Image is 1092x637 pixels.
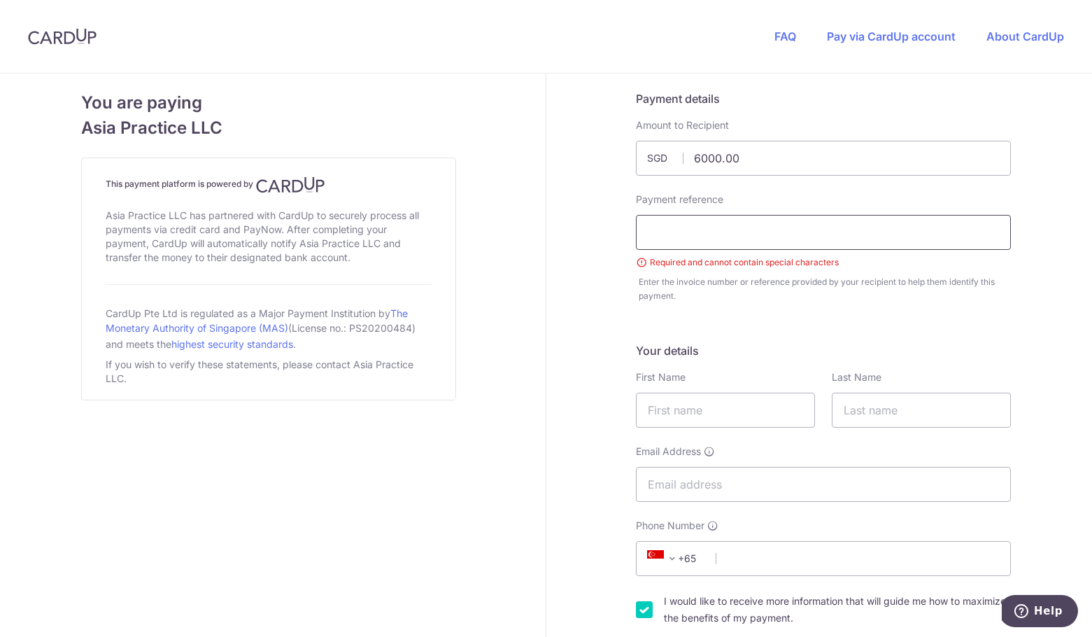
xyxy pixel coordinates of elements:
label: I would like to receive more information that will guide me how to maximize the benefits of my pa... [664,593,1011,626]
label: Payment reference [636,192,723,206]
input: Email address [636,467,1011,502]
input: Last name [832,393,1011,428]
small: Required and cannot contain special characters [636,255,1011,269]
h5: Your details [636,342,1011,359]
div: CardUp Pte Ltd is regulated as a Major Payment Institution by (License no.: PS20200484) and meets... [106,302,432,355]
h4: This payment platform is powered by [106,176,432,193]
img: CardUp [28,28,97,45]
span: +65 [647,550,681,567]
span: SGD [647,151,683,165]
input: Payment amount [636,141,1011,176]
iframe: Opens a widget where you can find more information [1002,595,1078,630]
span: You are paying [81,90,456,115]
input: First name [636,393,815,428]
a: highest security standards [171,338,293,350]
span: +65 [643,550,706,567]
div: Asia Practice LLC has partnered with CardUp to securely process all payments via credit card and ... [106,206,432,267]
span: Phone Number [636,519,704,533]
img: CardUp [256,176,325,193]
label: Amount to Recipient [636,118,729,132]
label: First Name [636,370,686,384]
a: Pay via CardUp account [827,29,956,43]
a: About CardUp [986,29,1064,43]
div: If you wish to verify these statements, please contact Asia Practice LLC. [106,355,432,388]
h5: Payment details [636,90,1011,107]
span: Email Address [636,444,701,458]
span: Asia Practice LLC [81,115,456,141]
label: Last Name [832,370,881,384]
a: FAQ [774,29,796,43]
div: Enter the invoice number or reference provided by your recipient to help them identify this payment. [639,275,1011,303]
